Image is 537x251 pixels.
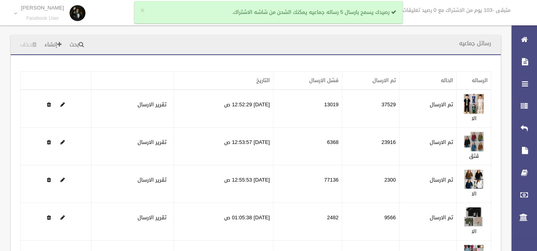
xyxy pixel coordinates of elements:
a: التاريخ [256,75,270,85]
td: 9566 [342,203,399,241]
td: 23916 [342,128,399,165]
td: [DATE] 01:05:38 ص [174,203,273,241]
a: إنشاء [41,38,65,52]
td: 37529 [342,90,399,128]
a: الا [471,226,477,236]
label: تم الارسال [430,175,453,185]
td: 2482 [273,203,342,241]
a: بحث [66,38,87,52]
a: تقرير الارسال [138,137,167,147]
td: [DATE] 12:53:57 ص [174,128,273,165]
a: Edit [60,175,65,185]
img: 638910759934703804.jpg [464,207,484,227]
a: تقرير الارسال [138,175,167,185]
a: الا [471,113,477,123]
label: تم الارسال [430,213,453,222]
th: الرساله [457,72,491,90]
a: Edit [60,137,65,147]
p: [PERSON_NAME] [21,5,64,11]
a: Edit [464,100,484,109]
small: Facebook User [21,15,64,21]
a: تقرير الارسال [138,213,167,222]
a: Edit [464,213,484,222]
img: 638910752364816942.jpg [464,94,484,114]
a: تم الارسال [372,75,396,85]
header: رسائل جماعيه [450,36,501,51]
a: Edit [464,175,484,185]
label: تم الارسال [430,138,453,147]
img: 638910753509971848.jpg [464,132,484,151]
a: Edit [464,137,484,147]
a: الا [471,189,477,199]
td: [DATE] 12:52:29 ص [174,90,273,128]
th: الحاله [399,72,456,90]
img: 638910754294190600.jpg [464,169,484,189]
td: 2300 [342,165,399,203]
td: 77136 [273,165,342,203]
a: تقرير الارسال [138,100,167,109]
td: 6368 [273,128,342,165]
td: [DATE] 12:55:53 ص [174,165,273,203]
td: 13019 [273,90,342,128]
a: Edit [60,100,65,109]
a: قثق [469,151,479,161]
div: رصيدك يسمح بارسال 5 رساله جماعيه يمكنك الشحن من شاشه الاشتراك. [134,1,403,23]
a: Edit [60,213,65,222]
a: فشل الارسال [309,75,339,85]
label: تم الارسال [430,100,453,109]
button: × [140,7,145,15]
